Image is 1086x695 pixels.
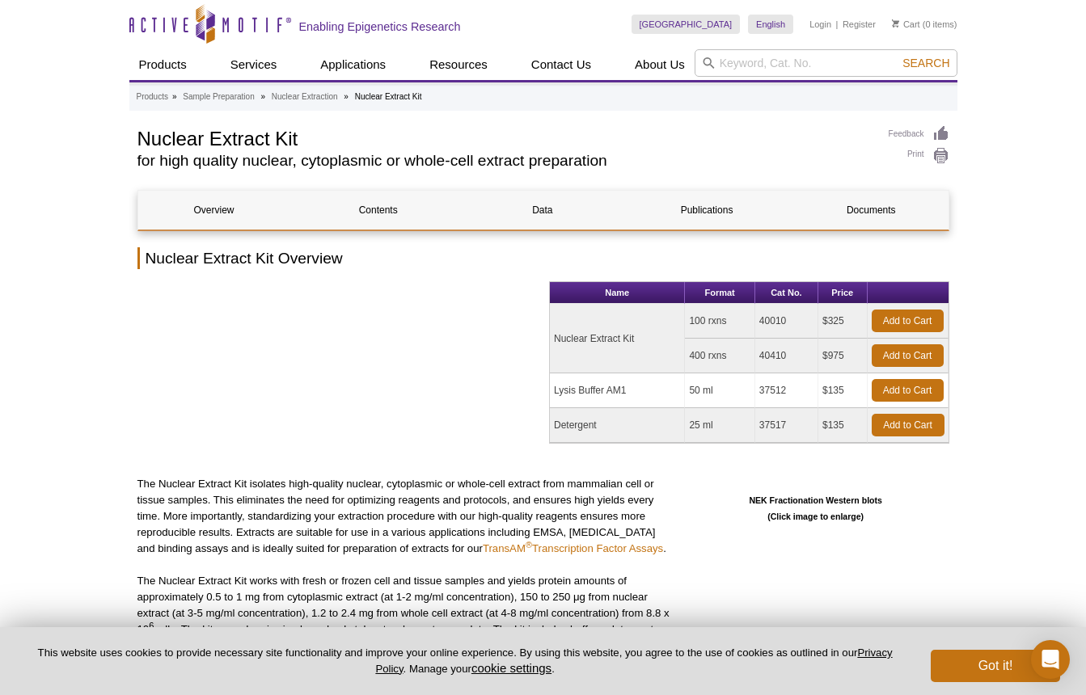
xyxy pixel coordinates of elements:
[755,339,818,373] td: 40410
[550,282,685,304] th: Name
[889,147,949,165] a: Print
[892,19,899,27] img: Your Cart
[129,49,196,80] a: Products
[1031,640,1070,679] div: Open Intercom Messenger
[872,310,944,332] a: Add to Cart
[375,647,892,674] a: Privacy Policy
[183,90,254,104] a: Sample Preparation
[522,49,601,80] a: Contact Us
[818,304,868,339] td: $325
[550,373,685,408] td: Lysis Buffer AM1
[795,191,947,230] a: Documents
[889,125,949,143] a: Feedback
[299,19,461,34] h2: Enabling Epigenetics Research
[892,19,920,30] a: Cart
[221,49,287,80] a: Services
[272,90,338,104] a: Nuclear Extraction
[755,408,818,443] td: 37517
[138,191,290,230] a: Overview
[685,282,754,304] th: Format
[302,191,454,230] a: Contents
[260,92,265,101] li: »
[137,90,168,104] a: Products
[632,15,741,34] a: [GEOGRAPHIC_DATA]
[749,495,881,521] b: NEK Fractionation Western blots (Click image to enlarge)
[149,621,154,630] sup: 6
[755,304,818,339] td: 40010
[344,92,349,101] li: »
[26,646,904,676] p: This website uses cookies to provide necessary site functionality and improve your online experie...
[137,125,873,150] h1: Nuclear Extract Kit
[137,154,873,168] h2: for high quality nuclear, cytoplasmic or whole-cell extract preparation
[550,408,685,443] td: Detergent
[685,339,754,373] td: 400 rxns
[818,282,868,304] th: Price
[872,379,944,402] a: Add to Cart
[471,661,551,675] button: cookie settings
[695,49,957,77] input: Keyword, Cat. No.
[748,15,793,34] a: English
[809,19,831,30] a: Login
[872,344,944,367] a: Add to Cart
[685,304,754,339] td: 100 rxns
[137,476,670,557] p: The Nuclear Extract Kit isolates high-quality nuclear, cytoplasmic or whole-cell extract from mam...
[685,373,754,408] td: 50 ml
[755,373,818,408] td: 37512
[355,92,422,101] li: Nuclear Extract Kit
[818,408,868,443] td: $135
[483,542,663,554] a: TransAM®Transcription Factor Assays
[931,650,1060,682] button: Got it!
[902,57,949,69] span: Search
[311,49,395,80] a: Applications
[685,408,754,443] td: 25 ml
[137,247,949,269] h2: Nuclear Extract Kit Overview
[420,49,497,80] a: Resources
[818,339,868,373] td: $975
[898,56,954,70] button: Search
[872,414,944,436] a: Add to Cart
[172,92,177,101] li: »
[137,573,670,670] p: The Nuclear Extract Kit works with fresh or frozen cell and tissue samples and yields protein amo...
[526,540,532,550] sup: ®
[755,282,818,304] th: Cat No.
[892,15,957,34] li: (0 items)
[625,49,695,80] a: About Us
[818,373,868,408] td: $135
[550,304,685,373] td: Nuclear Extract Kit
[843,19,876,30] a: Register
[836,15,839,34] li: |
[467,191,619,230] a: Data
[631,191,783,230] a: Publications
